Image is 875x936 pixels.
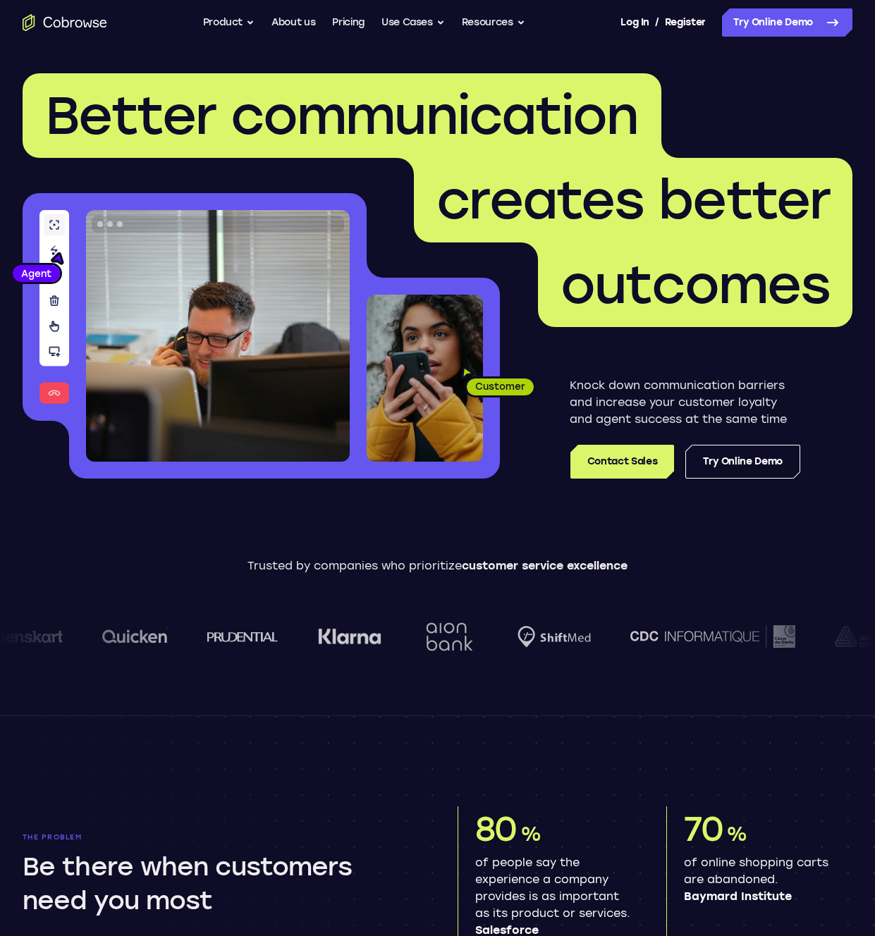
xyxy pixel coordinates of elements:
img: prudential [166,631,238,642]
a: Try Online Demo [722,8,852,37]
span: 80 [475,808,518,849]
img: CDC Informatique [589,625,754,647]
img: Aion Bank [380,608,437,665]
a: Contact Sales [570,445,674,479]
button: Product [203,8,255,37]
span: Baymard Institute [684,888,841,905]
a: Register [665,8,706,37]
p: of online shopping carts are abandoned. [684,854,841,905]
h2: Be there when customers need you most [23,850,418,918]
img: A customer support agent talking on the phone [86,210,350,462]
a: Log In [620,8,649,37]
span: creates better [436,168,830,232]
img: A customer holding their phone [367,295,483,462]
p: The problem [23,833,418,842]
p: Knock down communication barriers and increase your customer loyalty and agent success at the sam... [570,377,800,428]
a: Pricing [332,8,365,37]
a: About us [271,8,315,37]
span: outcomes [561,253,830,316]
a: Try Online Demo [685,445,800,479]
a: Go to the home page [23,14,107,31]
span: % [726,822,747,846]
span: 70 [684,808,723,849]
img: Klarna [277,628,341,645]
span: / [655,14,659,31]
button: Resources [462,8,525,37]
button: Use Cases [381,8,445,37]
span: % [520,822,541,846]
span: customer service excellence [462,559,628,572]
span: Better communication [45,84,639,147]
img: Shiftmed [477,626,550,648]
